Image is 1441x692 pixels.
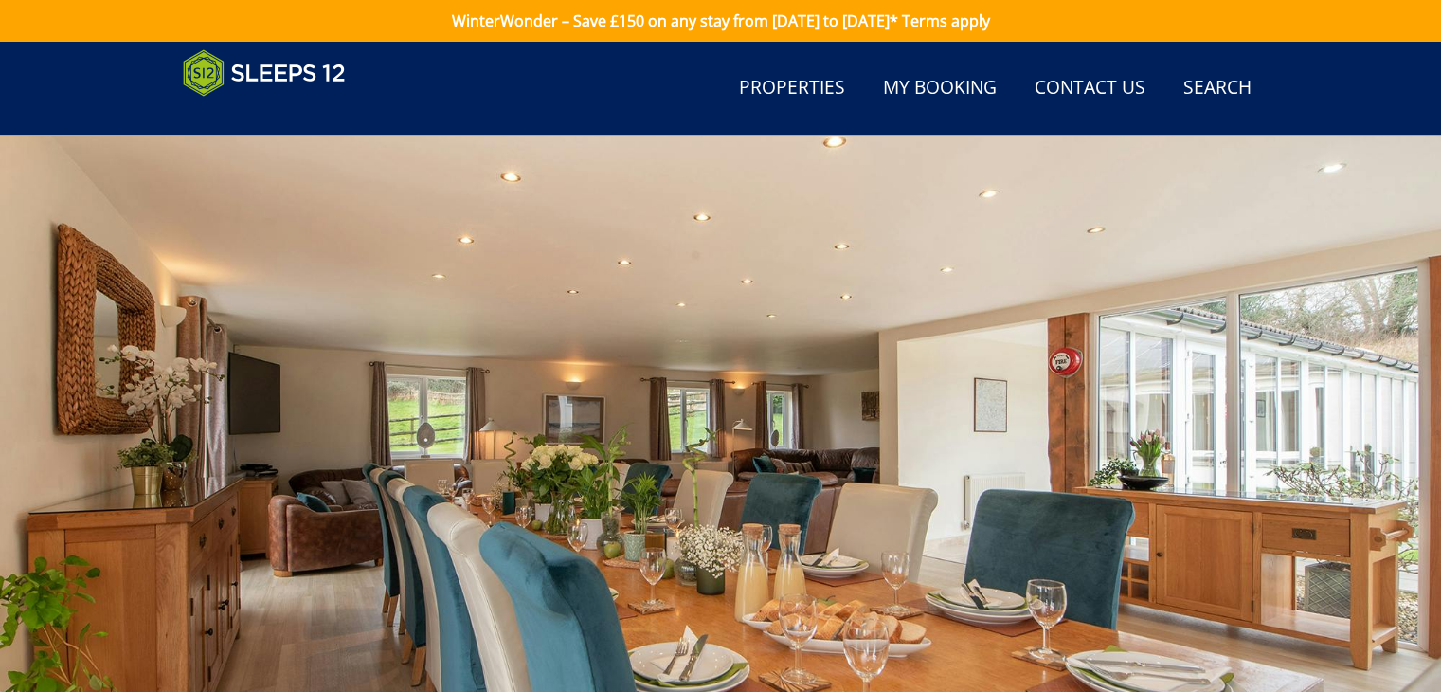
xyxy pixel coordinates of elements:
[875,67,1004,110] a: My Booking
[1176,67,1259,110] a: Search
[1027,67,1153,110] a: Contact Us
[173,108,372,124] iframe: Customer reviews powered by Trustpilot
[731,67,853,110] a: Properties
[183,49,346,97] img: Sleeps 12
